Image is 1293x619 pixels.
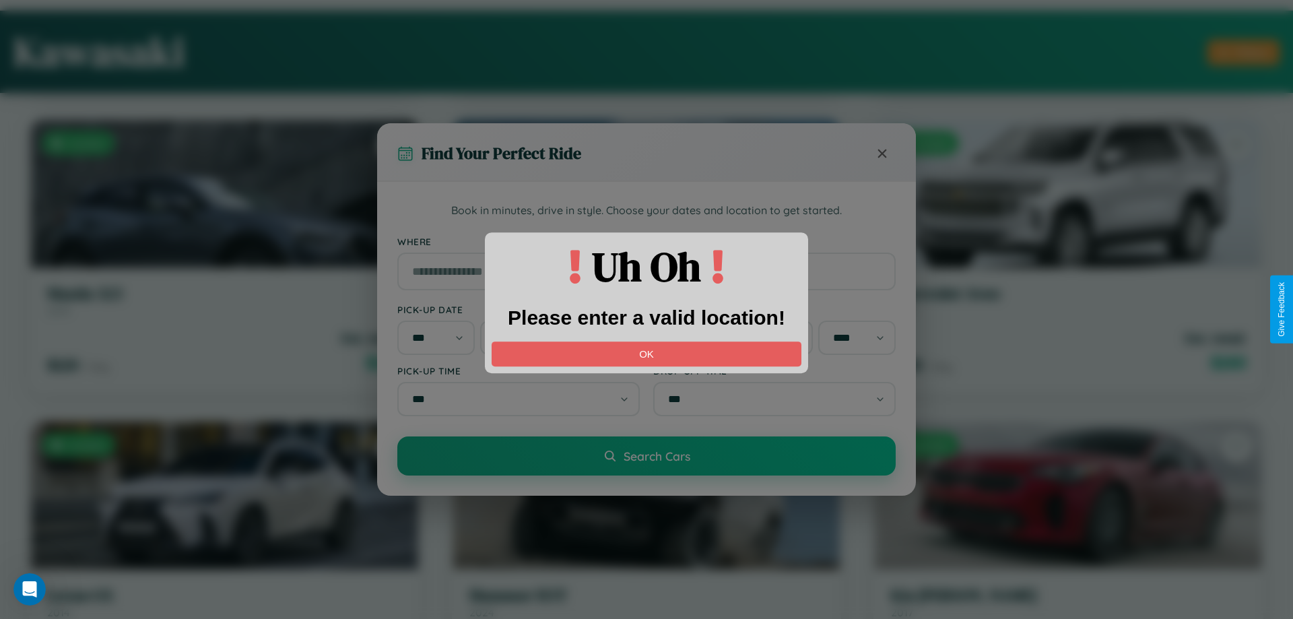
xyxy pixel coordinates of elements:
h3: Find Your Perfect Ride [422,142,581,164]
p: Book in minutes, drive in style. Choose your dates and location to get started. [397,202,896,220]
label: Drop-off Date [653,304,896,315]
label: Pick-up Time [397,365,640,377]
span: Search Cars [624,449,690,463]
label: Drop-off Time [653,365,896,377]
label: Pick-up Date [397,304,640,315]
label: Where [397,236,896,247]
